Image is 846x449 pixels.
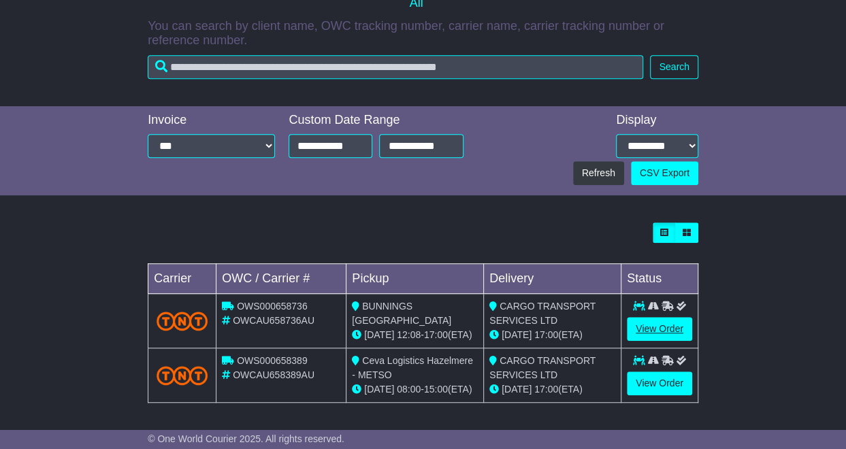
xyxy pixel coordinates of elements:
span: 12:08 [397,329,421,340]
img: TNT_Domestic.png [157,366,208,384]
span: [DATE] [502,329,532,340]
a: View Order [627,371,692,395]
span: OWS000658389 [237,355,308,366]
div: (ETA) [489,328,615,342]
span: OWCAU658389AU [233,369,314,380]
a: CSV Export [631,161,698,185]
span: OWS000658736 [237,301,308,312]
span: [DATE] [364,384,394,395]
span: 17:00 [424,329,448,340]
div: Custom Date Range [289,113,463,128]
div: (ETA) [489,382,615,397]
span: OWCAU658736AU [233,315,314,326]
div: - (ETA) [352,328,478,342]
div: Display [616,113,698,128]
span: 17:00 [534,384,558,395]
div: - (ETA) [352,382,478,397]
div: Invoice [148,113,275,128]
button: Search [650,55,698,79]
td: Delivery [484,264,621,294]
span: © One World Courier 2025. All rights reserved. [148,433,344,444]
a: View Order [627,317,692,341]
span: [DATE] [364,329,394,340]
span: 15:00 [424,384,448,395]
span: [DATE] [502,384,532,395]
span: CARGO TRANSPORT SERVICES LTD [489,301,596,326]
td: Carrier [148,264,216,294]
span: 17:00 [534,329,558,340]
td: OWC / Carrier # [216,264,346,294]
span: BUNNINGS [GEOGRAPHIC_DATA] [352,301,451,326]
span: Ceva Logistics Hazelmere - METSO [352,355,473,380]
p: You can search by client name, OWC tracking number, carrier name, carrier tracking number or refe... [148,19,698,48]
span: CARGO TRANSPORT SERVICES LTD [489,355,596,380]
span: 08:00 [397,384,421,395]
td: Status [621,264,698,294]
button: Refresh [573,161,624,185]
img: TNT_Domestic.png [157,312,208,330]
td: Pickup [346,264,484,294]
